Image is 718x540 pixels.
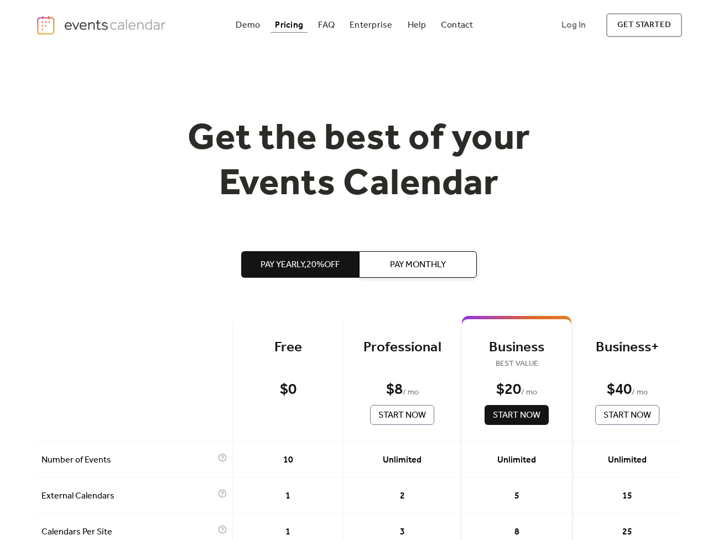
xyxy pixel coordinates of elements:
span: / mo [632,386,648,399]
div: Business+ [589,339,665,357]
span: 5 [514,490,519,503]
span: Start Now [493,409,540,422]
span: Unlimited [497,454,536,467]
span: 1 [285,526,290,539]
span: 15 [622,490,632,503]
a: Demo [231,18,264,33]
div: Pricing [275,22,303,28]
span: Start Now [603,409,651,422]
button: Pay Monthly [359,251,477,278]
span: Start Now [378,409,426,422]
span: 3 [400,526,405,539]
span: / mo [403,386,419,399]
button: Start Now [595,405,659,425]
button: Start Now [370,405,434,425]
div: Contact [441,22,474,28]
div: Business [478,339,555,357]
span: Number of Events [41,454,215,467]
div: Demo [236,22,260,28]
span: Pay Yearly, 20% off [261,258,340,272]
a: Enterprise [345,18,397,33]
a: FAQ [314,18,339,33]
div: $ 0 [280,380,296,399]
span: 1 [285,490,290,503]
a: Contact [436,18,478,33]
a: get started [606,13,682,37]
a: Pricing [270,18,308,33]
div: FAQ [318,22,335,28]
span: 25 [622,526,632,539]
div: Enterprise [350,22,392,28]
div: $ 20 [496,380,521,399]
span: 10 [283,454,293,467]
a: home [36,15,169,35]
button: Start Now [485,405,549,425]
span: / mo [521,386,537,399]
span: Unlimited [608,454,647,467]
span: 8 [514,526,519,539]
a: Log In [550,13,597,37]
div: Free [249,339,326,357]
span: External Calendars [41,490,215,503]
span: BEST VALUE [478,357,555,371]
span: Pay Monthly [390,258,446,272]
div: Professional [360,339,445,357]
div: $ 8 [386,380,403,399]
div: Help [408,22,426,28]
span: 2 [400,490,405,503]
h1: Get the best of your Events Calendar [147,117,571,207]
span: Calendars Per Site [41,526,215,539]
a: Help [403,18,430,33]
button: Pay Yearly,20%off [241,251,359,278]
span: Unlimited [383,454,422,467]
div: $ 40 [607,380,632,399]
